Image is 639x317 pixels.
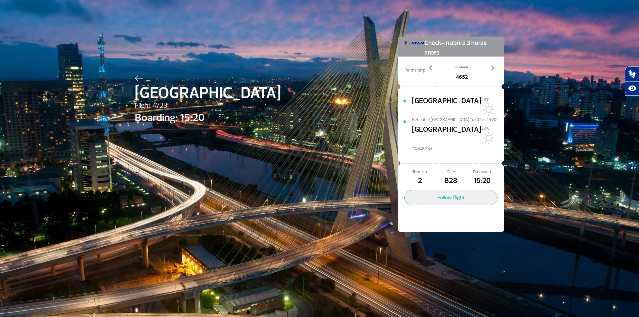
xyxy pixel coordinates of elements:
span: 15:20 [467,175,498,187]
span: [GEOGRAPHIC_DATA] [135,81,281,105]
span: 23°C [481,97,490,102]
span: 4652 [452,73,472,81]
img: Sol [481,131,495,145]
div: Plugin de acessibilidade da Hand Talk. [625,67,639,96]
span: Check-in abrirá 3 horas antes [424,37,498,58]
span: Boarding: 15:20 [135,110,281,126]
span: Get out of [GEOGRAPHIC_DATA] Tu/09 às 15:20* [412,117,504,121]
span: Flight 4723 [135,100,281,111]
span: Partnership: [404,67,426,74]
span: 2 [404,175,435,187]
span: [GEOGRAPHIC_DATA] [412,124,481,145]
span: Estimated [467,169,498,175]
span: [GEOGRAPHIC_DATA] [412,95,481,117]
span: * Local time [412,145,504,152]
span: 23°C [481,126,490,131]
span: Gate [435,169,466,175]
button: Follow flight [404,190,498,205]
span: Terminal [404,169,435,175]
span: B28 [435,175,466,187]
img: Sol [481,103,495,116]
button: Abrir recursos assistivos. [625,81,639,96]
button: Abrir tradutor de língua de sinais. [625,67,639,81]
